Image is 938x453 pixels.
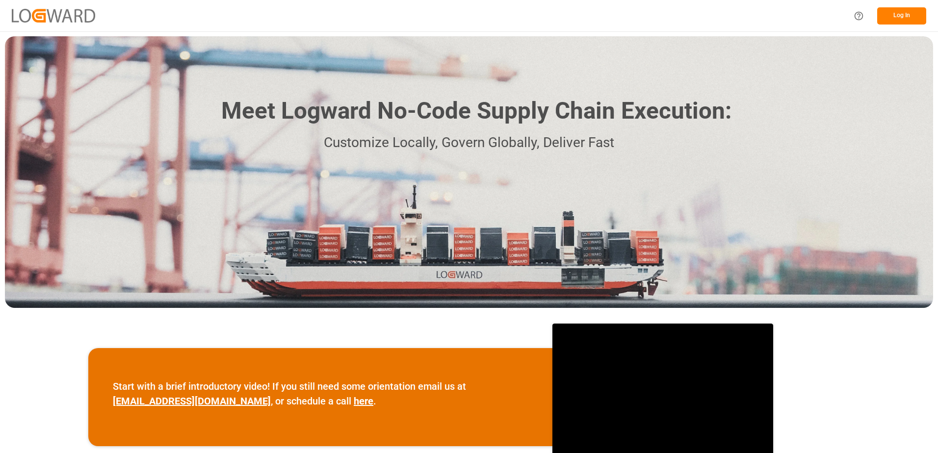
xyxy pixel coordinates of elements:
p: Customize Locally, Govern Globally, Deliver Fast [207,132,731,154]
img: Logward_new_orange.png [12,9,95,22]
a: here [354,395,373,407]
button: Log In [877,7,926,25]
button: Help Center [848,5,870,27]
h1: Meet Logward No-Code Supply Chain Execution: [221,94,731,128]
p: Start with a brief introductory video! If you still need some orientation email us at , or schedu... [113,379,528,408]
a: [EMAIL_ADDRESS][DOMAIN_NAME] [113,395,271,407]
